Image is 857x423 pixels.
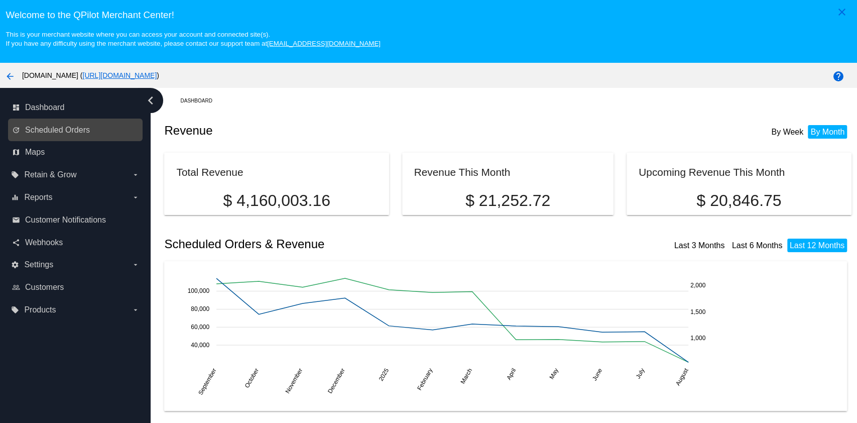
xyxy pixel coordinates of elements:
text: 1,500 [690,308,705,315]
span: Retain & Grow [24,170,76,179]
text: 80,000 [191,305,210,312]
a: Last 6 Months [732,241,783,250]
a: dashboard Dashboard [12,99,140,116]
span: Customers [25,283,64,292]
span: [DOMAIN_NAME] ( ) [22,71,159,79]
text: August [674,367,690,387]
i: email [12,216,20,224]
small: This is your merchant website where you can access your account and connected site(s). If you hav... [6,31,380,47]
text: May [548,367,560,381]
text: 100,000 [188,287,210,294]
i: local_offer [11,171,19,179]
i: update [12,126,20,134]
a: Dashboard [180,93,221,109]
span: Webhooks [25,238,63,247]
text: March [459,367,474,385]
a: Last 3 Months [674,241,725,250]
i: equalizer [11,193,19,201]
text: 2,000 [690,282,705,289]
text: September [197,367,218,396]
i: arrow_drop_down [132,261,140,269]
a: map Maps [12,144,140,160]
text: February [416,367,434,392]
mat-icon: arrow_back [4,70,16,82]
text: December [326,367,346,395]
a: [URL][DOMAIN_NAME] [82,71,157,79]
span: Products [24,305,56,314]
span: Scheduled Orders [25,126,90,135]
a: email Customer Notifications [12,212,140,228]
span: Maps [25,148,45,157]
h2: Total Revenue [176,166,243,178]
li: By Week [769,125,806,139]
p: $ 4,160,003.16 [176,191,377,210]
i: people_outline [12,283,20,291]
text: 60,000 [191,324,210,331]
span: Dashboard [25,103,64,112]
a: Last 12 Months [790,241,844,250]
a: [EMAIL_ADDRESS][DOMAIN_NAME] [267,40,381,47]
span: Reports [24,193,52,202]
i: dashboard [12,103,20,112]
i: chevron_left [143,92,159,109]
a: share Webhooks [12,235,140,251]
a: people_outline Customers [12,279,140,295]
h2: Scheduled Orders & Revenue [164,237,508,251]
text: 40,000 [191,342,210,349]
i: arrow_drop_down [132,306,140,314]
text: July [635,367,646,380]
mat-icon: close [836,6,848,18]
li: By Month [808,125,847,139]
i: map [12,148,20,156]
text: November [284,367,304,395]
text: October [243,367,260,389]
p: $ 21,252.72 [414,191,602,210]
text: June [591,367,603,382]
text: April [506,367,518,381]
span: Customer Notifications [25,216,106,225]
span: Settings [24,260,53,269]
text: 1,000 [690,335,705,342]
h3: Welcome to the QPilot Merchant Center! [6,10,851,21]
h2: Upcoming Revenue This Month [639,166,785,178]
text: 2025 [378,367,391,382]
mat-icon: help [832,70,844,82]
i: arrow_drop_down [132,193,140,201]
i: arrow_drop_down [132,171,140,179]
i: settings [11,261,19,269]
h2: Revenue This Month [414,166,511,178]
h2: Revenue [164,124,508,138]
i: local_offer [11,306,19,314]
p: $ 20,846.75 [639,191,839,210]
i: share [12,239,20,247]
a: update Scheduled Orders [12,122,140,138]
